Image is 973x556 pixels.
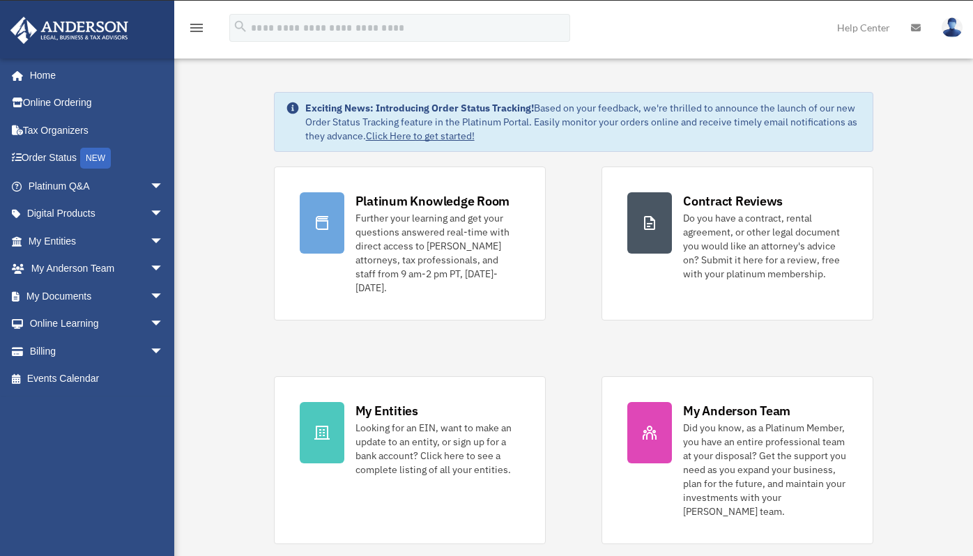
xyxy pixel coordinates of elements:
a: My Anderson Teamarrow_drop_down [10,255,185,283]
div: My Entities [355,402,418,419]
a: Contract Reviews Do you have a contract, rental agreement, or other legal document you would like... [602,167,873,321]
a: Platinum Knowledge Room Further your learning and get your questions answered real-time with dire... [274,167,546,321]
a: menu [188,24,205,36]
div: Do you have a contract, rental agreement, or other legal document you would like an attorney's ad... [683,211,848,281]
div: Further your learning and get your questions answered real-time with direct access to [PERSON_NAM... [355,211,520,295]
span: arrow_drop_down [150,310,178,339]
div: NEW [80,148,111,169]
i: search [233,19,248,34]
a: Home [10,61,178,89]
strong: Exciting News: Introducing Order Status Tracking! [305,102,534,114]
div: My Anderson Team [683,402,790,419]
a: Platinum Q&Aarrow_drop_down [10,172,185,200]
a: My Documentsarrow_drop_down [10,282,185,310]
a: Events Calendar [10,365,185,393]
a: Click Here to get started! [366,130,475,142]
span: arrow_drop_down [150,227,178,256]
a: Online Ordering [10,89,185,117]
div: Based on your feedback, we're thrilled to announce the launch of our new Order Status Tracking fe... [305,101,862,143]
a: Online Learningarrow_drop_down [10,310,185,338]
span: arrow_drop_down [150,282,178,311]
span: arrow_drop_down [150,172,178,201]
div: Looking for an EIN, want to make an update to an entity, or sign up for a bank account? Click her... [355,421,520,477]
a: Billingarrow_drop_down [10,337,185,365]
div: Contract Reviews [683,192,783,210]
div: Did you know, as a Platinum Member, you have an entire professional team at your disposal? Get th... [683,421,848,518]
a: My Entitiesarrow_drop_down [10,227,185,255]
span: arrow_drop_down [150,200,178,229]
a: My Anderson Team Did you know, as a Platinum Member, you have an entire professional team at your... [602,376,873,544]
a: Order StatusNEW [10,144,185,173]
img: Anderson Advisors Platinum Portal [6,17,132,44]
span: arrow_drop_down [150,337,178,366]
div: Platinum Knowledge Room [355,192,510,210]
img: User Pic [942,17,963,38]
i: menu [188,20,205,36]
a: My Entities Looking for an EIN, want to make an update to an entity, or sign up for a bank accoun... [274,376,546,544]
a: Tax Organizers [10,116,185,144]
span: arrow_drop_down [150,255,178,284]
a: Digital Productsarrow_drop_down [10,200,185,228]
